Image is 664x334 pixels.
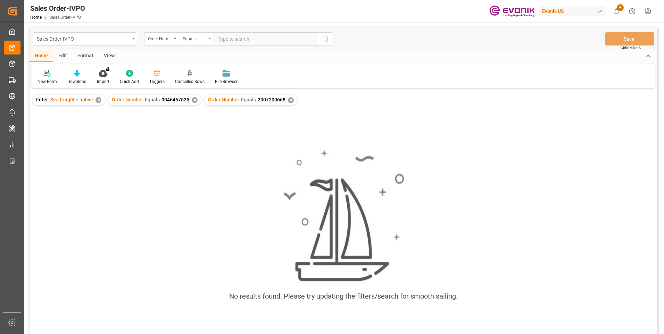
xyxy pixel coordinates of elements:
[96,97,101,103] div: ✕
[112,97,143,102] span: Order Number
[621,45,641,50] span: Ctrl/CMD + S
[144,32,179,45] button: open menu
[67,78,86,85] div: Download
[179,32,214,45] button: open menu
[605,32,654,45] button: Save
[99,50,120,62] div: View
[149,78,165,85] div: Triggers
[120,78,139,85] div: Quick Add
[192,97,198,103] div: ✕
[30,3,85,14] div: Sales Order-IVPO
[624,3,640,19] button: Help Center
[215,78,238,85] div: File Browser
[37,34,130,43] div: Sales Order-IVPO
[489,5,534,17] img: Evonik-brand-mark-Deep-Purple-RGB.jpeg_1700498283.jpeg
[38,78,57,85] div: New Form
[241,97,256,102] span: Equals
[53,50,72,62] div: Edit
[214,32,318,45] input: Type to search
[161,97,189,102] span: 0046467525
[145,97,160,102] span: Equals
[617,4,624,11] span: 4
[36,97,50,102] span: Filter :
[30,15,42,20] a: Home
[175,78,205,85] div: Cancelled Rows
[33,32,137,45] button: open menu
[539,5,609,18] button: Evonik US
[50,97,93,102] span: Sea freight + active
[609,3,624,19] button: show 4 new notifications
[539,6,606,16] div: Evonik US
[72,50,99,62] div: Format
[283,149,404,283] img: smooth_sailing.jpeg
[288,97,294,103] div: ✕
[318,32,332,45] button: search button
[30,50,53,62] div: Home
[229,291,458,301] div: No results found. Please try updating the filters/search for smooth sailing.
[183,34,206,42] div: Equals
[208,97,239,102] span: Order Number
[258,97,285,102] span: 2007200668
[148,34,172,42] div: Order Number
